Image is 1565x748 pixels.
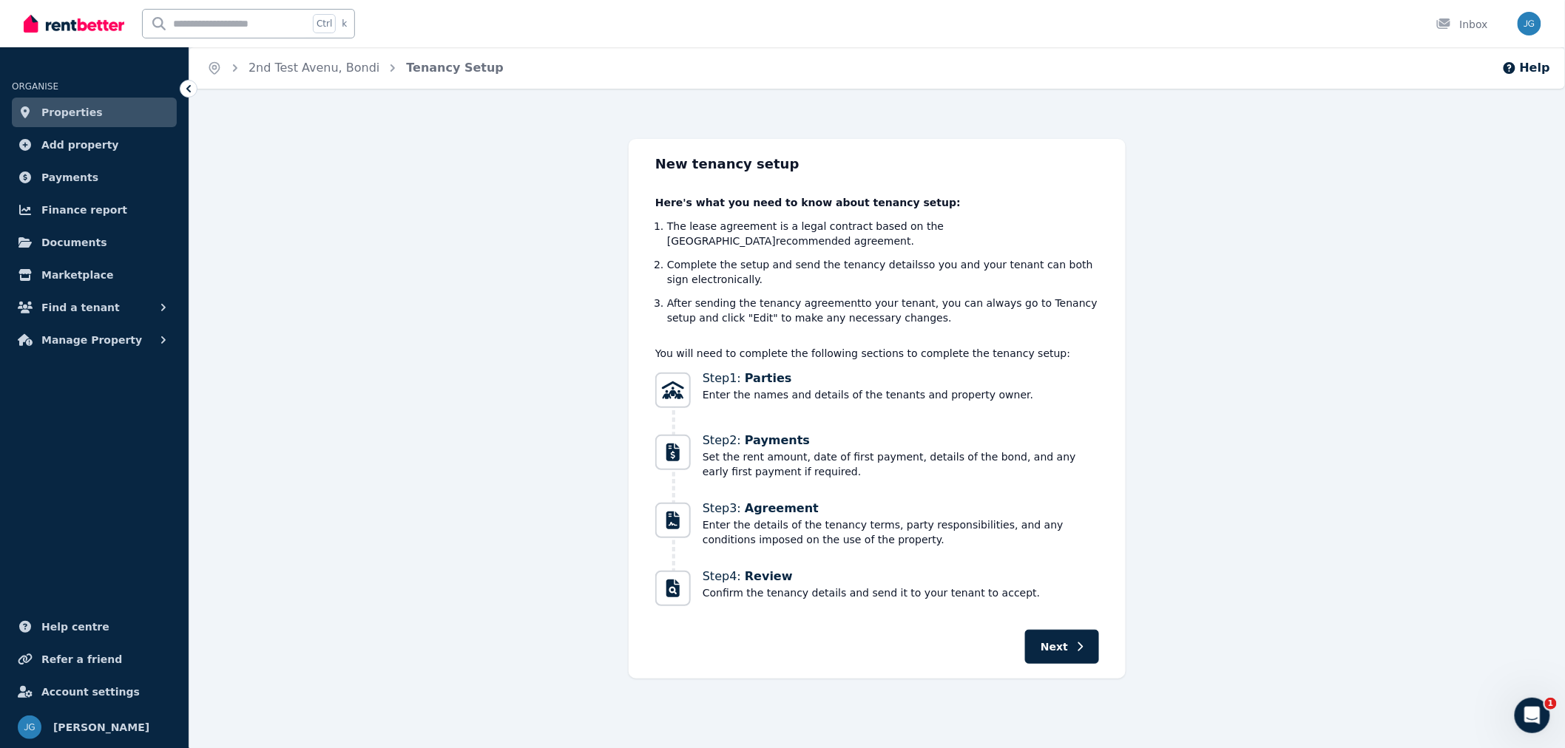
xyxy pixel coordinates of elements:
a: Account settings [12,677,177,707]
span: Step 3 : [703,500,1099,517]
span: Agreement [745,501,819,515]
p: Here's what you need to know about tenancy setup: [655,195,1099,210]
span: Account settings [41,683,140,701]
span: k [342,18,347,30]
span: ORGANISE [12,81,58,92]
span: Tenancy Setup [406,59,504,77]
h2: New tenancy setup [655,154,1099,174]
li: Complete the setup and send the tenancy details so you and your tenant can both sign electronical... [667,257,1099,287]
nav: Progress [655,370,1099,609]
span: Step 2 : [703,432,1099,449]
span: Step 4 : [703,568,1040,585]
button: Manage Property [12,325,177,355]
span: Refer a friend [41,650,122,668]
button: Find a tenant [12,293,177,322]
button: Help [1502,59,1550,77]
span: Confirm the tenancy details and send it to your tenant to accept. [703,585,1040,600]
span: Documents [41,234,107,251]
span: Set the rent amount, date of first payment, details of the bond, and any early first payment if r... [703,449,1099,479]
span: Properties [41,103,103,121]
span: Parties [745,371,792,385]
span: Review [745,569,793,583]
a: Refer a friend [12,645,177,674]
a: Properties [12,98,177,127]
a: Payments [12,163,177,192]
span: Manage Property [41,331,142,349]
p: You will need to complete the following sections to complete the tenancy setup: [655,346,1099,361]
span: Finance report [41,201,127,219]
a: Add property [12,130,177,160]
li: The lease agreement is a legal contract based on the [GEOGRAPHIC_DATA] recommended agreement. [667,219,1099,248]
img: Jeremy Goldschmidt [1518,12,1541,35]
span: Marketplace [41,266,113,284]
a: Marketplace [12,260,177,290]
button: Next [1025,630,1099,664]
span: Payments [745,433,810,447]
span: Enter the names and details of the tenants and property owner. [703,387,1033,402]
span: Payments [41,169,98,186]
span: Enter the details of the tenancy terms, party responsibilities, and any conditions imposed on the... [703,517,1099,547]
nav: Breadcrumb [189,47,521,89]
span: Next [1041,639,1068,654]
a: Documents [12,228,177,257]
a: Finance report [12,195,177,225]
a: 2nd Test Avenu, Bondi [249,61,379,75]
img: RentBetter [24,13,124,35]
span: 1 [1545,698,1557,710]
span: Step 1 : [703,370,1033,387]
li: After sending the tenancy agreement to your tenant, you can always go to Tenancy setup and click ... [667,296,1099,325]
span: Ctrl [313,14,336,33]
a: Help centre [12,612,177,642]
iframe: Intercom live chat [1515,698,1550,733]
div: Inbox [1436,17,1488,32]
span: Find a tenant [41,299,120,316]
span: Add property [41,136,119,154]
img: Jeremy Goldschmidt [18,715,41,739]
span: Help centre [41,618,109,636]
span: [PERSON_NAME] [53,718,149,736]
